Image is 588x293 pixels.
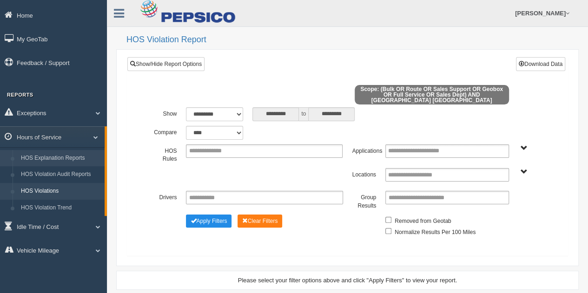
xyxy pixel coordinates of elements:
div: Please select your filter options above and click "Apply Filters" to view your report. [125,276,570,285]
button: Download Data [516,57,565,71]
label: Applications [347,144,380,156]
span: to [299,107,308,121]
label: Show [148,107,181,118]
label: Normalize Results Per 100 Miles [395,226,476,237]
button: Change Filter Options [238,215,283,228]
label: HOS Rules [148,144,181,163]
a: HOS Explanation Reports [17,150,105,167]
span: Scope: (Bulk OR Route OR Sales Support OR Geobox OR Full Service OR Sales Dept) AND [GEOGRAPHIC_D... [355,85,509,104]
label: Compare [148,126,181,137]
button: Change Filter Options [186,215,231,228]
a: HOS Violation Trend [17,200,105,216]
label: Removed from Geotab [395,215,451,226]
h2: HOS Violation Report [126,35,579,45]
label: Drivers [148,191,181,202]
a: HOS Violations [17,183,105,200]
label: Group Results [348,191,381,210]
label: Locations [348,168,381,179]
a: HOS Violation Audit Reports [17,166,105,183]
a: Show/Hide Report Options [127,57,205,71]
